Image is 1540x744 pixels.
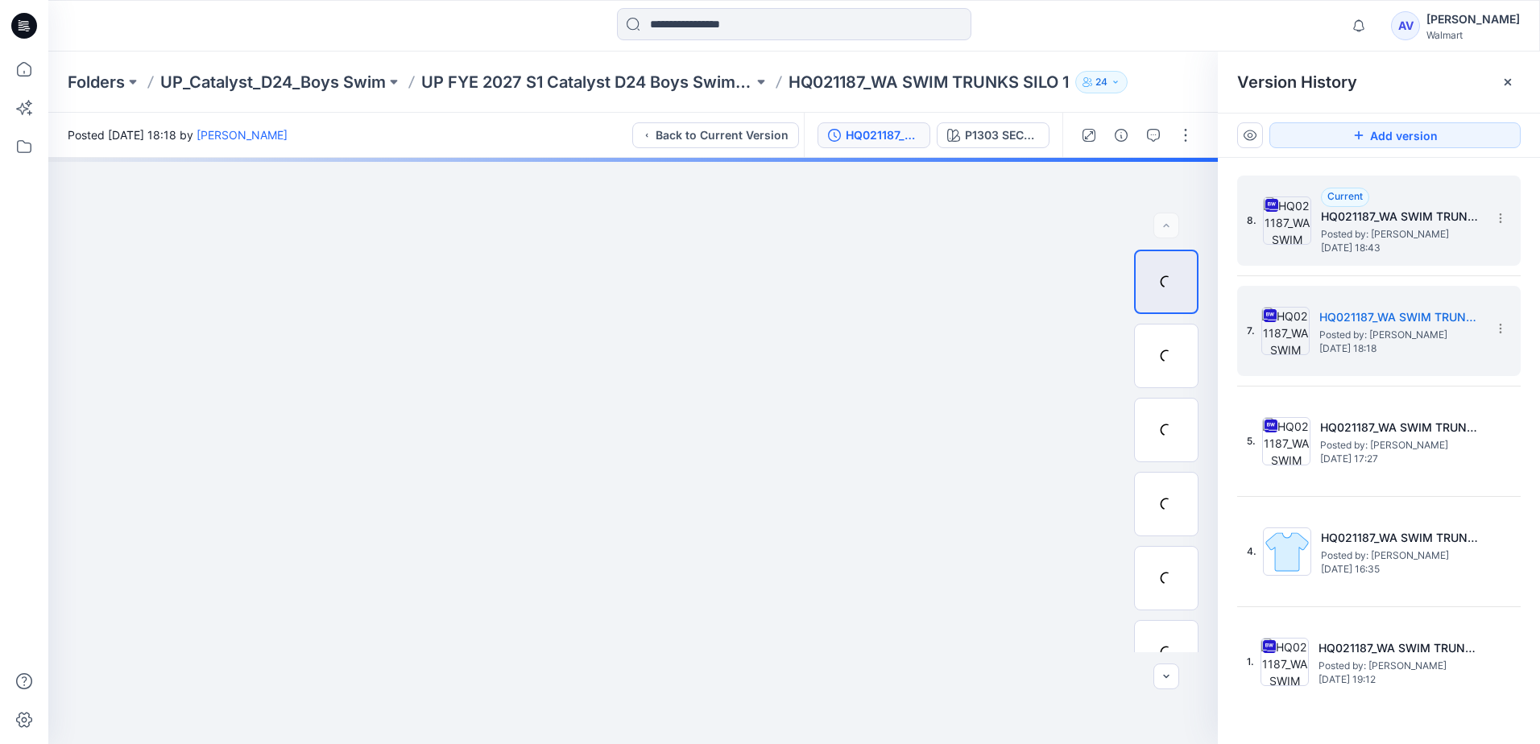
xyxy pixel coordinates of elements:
[68,126,288,143] span: Posted [DATE] 18:18 by
[421,71,753,93] a: UP FYE 2027 S1 Catalyst D24 Boys Swim Styles
[1263,527,1311,576] img: HQ021187_WA SWIM TRUNKS SILO 1 COLORWAYS 2
[1095,73,1107,91] p: 24
[1247,213,1256,228] span: 8.
[632,122,799,148] button: Back to Current Version
[1321,242,1482,254] span: [DATE] 18:43
[1269,122,1521,148] button: Add version
[197,128,288,142] a: [PERSON_NAME]
[965,126,1039,144] div: P1303 SECTIONAL - OLIVE NIGHT
[68,71,125,93] a: Folders
[1237,122,1263,148] button: Show Hidden Versions
[1321,207,1482,226] h5: HQ021187_WA SWIM TRUNKS SILO 1 COLORWAYS_FINAL
[1261,638,1309,686] img: HQ021187_WA SWIM TRUNKS SILO 1
[1237,72,1357,92] span: Version History
[1247,324,1255,338] span: 7.
[1247,544,1256,559] span: 4.
[1262,417,1310,465] img: HQ021187_WA SWIM TRUNKS SILO 1 COLORWAYS
[1319,308,1480,327] h5: HQ021187_WA SWIM TRUNKS SILO 1 COLORWAYS 2
[1320,437,1481,453] span: Posted by: Arthur Vargas
[789,71,1069,93] p: HQ021187_WA SWIM TRUNKS SILO 1
[1263,196,1311,245] img: HQ021187_WA SWIM TRUNKS SILO 1 COLORWAYS_FINAL
[160,71,386,93] a: UP_Catalyst_D24_Boys Swim
[1319,639,1480,658] h5: HQ021187_WA SWIM TRUNKS SILO 1
[1075,71,1128,93] button: 24
[1426,29,1520,41] div: Walmart
[1321,226,1482,242] span: Posted by: Arthur Vargas
[818,122,930,148] button: HQ021187_WA SWIM TRUNKS SILO 1 COLORWAYS 2
[1247,434,1256,448] span: 5.
[1321,548,1482,564] span: Posted by: Arthur Vargas
[1391,11,1420,40] div: AV
[1319,674,1480,685] span: [DATE] 19:12
[1319,658,1480,674] span: Posted by: Arthur Vargas
[1319,343,1480,354] span: [DATE] 18:18
[1261,307,1310,355] img: HQ021187_WA SWIM TRUNKS SILO 1 COLORWAYS 2
[1321,564,1482,575] span: [DATE] 16:35
[1319,327,1480,343] span: Posted by: Arthur Vargas
[1320,418,1481,437] h5: HQ021187_WA SWIM TRUNKS SILO 1 COLORWAYS
[846,126,920,144] div: HQ021187_WA SWIM TRUNKS SILO 1 COLORWAYS 2
[1501,76,1514,89] button: Close
[1108,122,1134,148] button: Details
[1426,10,1520,29] div: [PERSON_NAME]
[1321,528,1482,548] h5: HQ021187_WA SWIM TRUNKS SILO 1 COLORWAYS 2
[1327,190,1363,202] span: Current
[937,122,1049,148] button: P1303 SECTIONAL - OLIVE NIGHT
[1247,655,1254,669] span: 1.
[1320,453,1481,465] span: [DATE] 17:27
